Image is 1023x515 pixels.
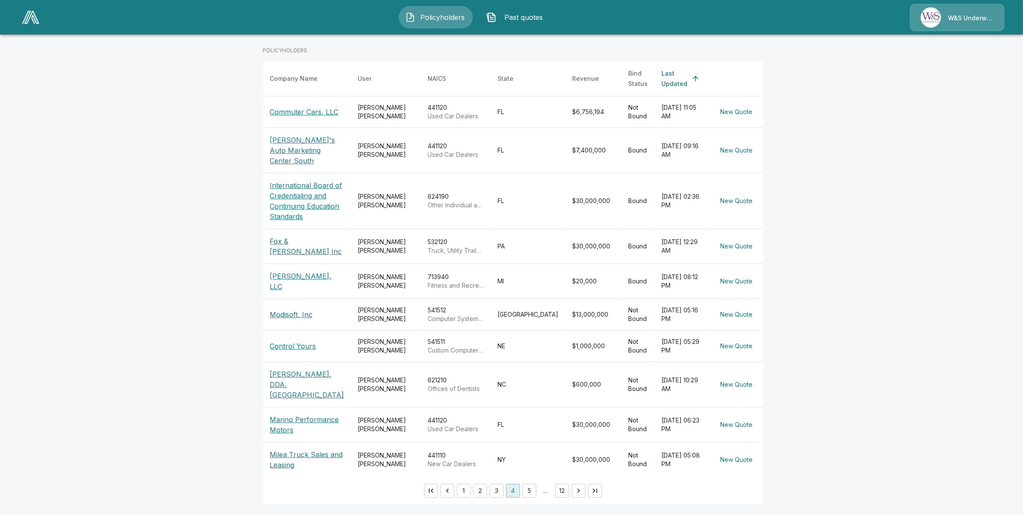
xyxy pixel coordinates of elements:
p: Fitness and Recreational Sports Centers [428,281,484,290]
div: 541512 [428,306,484,323]
p: POLICYHOLDERS [263,47,763,54]
button: New Quote [717,238,756,254]
p: Used Car Dealers [428,112,484,121]
div: [PERSON_NAME] [PERSON_NAME] [358,306,414,323]
td: $30,000,000 [566,442,622,477]
button: Go to next page [572,484,585,498]
td: Not Bound [622,442,655,477]
div: 441110 [428,451,484,468]
button: Go to first page [424,484,438,498]
button: New Quote [717,452,756,468]
td: $20,000 [566,264,622,299]
td: NY [491,442,566,477]
td: $600,000 [566,362,622,407]
button: Past quotes IconPast quotes [480,6,554,29]
button: New Quote [717,193,756,209]
p: Control Yours [270,341,344,351]
div: 713940 [428,273,484,290]
td: $30,000,000 [566,407,622,442]
td: Not Bound [622,299,655,330]
div: [PERSON_NAME] [PERSON_NAME] [358,192,414,210]
td: [DATE] 02:36 PM [655,173,710,229]
div: 541511 [428,337,484,355]
div: [PERSON_NAME] [PERSON_NAME] [358,451,414,468]
p: Fox & [PERSON_NAME] Inc [270,236,344,257]
button: Go to page 12 [555,484,569,498]
p: Used Car Dealers [428,150,484,159]
div: [PERSON_NAME] [PERSON_NAME] [358,142,414,159]
p: Other Individual and Family Services [428,201,484,210]
span: Past quotes [500,12,548,22]
button: New Quote [717,143,756,159]
p: Used Car Dealers [428,425,484,433]
p: Milea Truck Sales and Leasing [270,449,344,470]
td: $7,400,000 [566,127,622,173]
td: $13,000,000 [566,299,622,330]
td: FL [491,407,566,442]
button: New Quote [717,338,756,354]
div: State [498,73,514,84]
td: Not Bound [622,96,655,127]
th: Bind Status [622,61,655,96]
p: Marino Performance Motors [270,414,344,435]
p: [PERSON_NAME]'s Auto Marketing Center South [270,135,344,166]
p: Custom Computer Programming Services [428,346,484,355]
nav: pagination navigation [423,484,603,498]
div: NAICS [428,73,447,84]
p: W&S Underwriters [948,14,994,22]
span: Policyholders [419,12,466,22]
img: Agency Icon [921,7,941,28]
div: [PERSON_NAME] [PERSON_NAME] [358,416,414,433]
td: [GEOGRAPHIC_DATA] [491,299,566,330]
div: Last Updated [662,68,688,89]
button: Go to last page [588,484,602,498]
td: FL [491,96,566,127]
img: Past quotes Icon [486,12,497,22]
td: [DATE] 12:29 AM [655,229,710,264]
td: FL [491,127,566,173]
button: Policyholders IconPolicyholders [399,6,473,29]
div: 441120 [428,103,484,121]
td: [DATE] 09:16 AM [655,127,710,173]
td: [DATE] 05:29 PM [655,330,710,362]
p: [PERSON_NAME], DDA, [GEOGRAPHIC_DATA] [270,369,344,400]
div: [PERSON_NAME] [PERSON_NAME] [358,103,414,121]
td: NE [491,330,566,362]
img: Policyholders Icon [405,12,415,22]
td: FL [491,173,566,229]
div: Revenue [573,73,599,84]
p: Modisoft, Inc [270,309,344,320]
button: Go to page 3 [490,484,504,498]
td: [DATE] 10:29 AM [655,362,710,407]
td: [DATE] 05:16 PM [655,299,710,330]
button: New Quote [717,307,756,323]
button: page 4 [506,484,520,498]
div: [PERSON_NAME] [PERSON_NAME] [358,376,414,393]
div: User [358,73,372,84]
td: Not Bound [622,407,655,442]
button: New Quote [717,273,756,289]
td: $1,000,000 [566,330,622,362]
td: [DATE] 11:05 AM [655,96,710,127]
td: [DATE] 05:08 PM [655,442,710,477]
td: $6,756,194 [566,96,622,127]
td: Bound [622,127,655,173]
td: Bound [622,264,655,299]
td: Not Bound [622,362,655,407]
button: Go to previous page [441,484,454,498]
div: [PERSON_NAME] [PERSON_NAME] [358,337,414,355]
td: Bound [622,173,655,229]
button: Go to page 2 [473,484,487,498]
td: MI [491,264,566,299]
td: Not Bound [622,330,655,362]
div: [PERSON_NAME] [PERSON_NAME] [358,238,414,255]
div: … [539,486,553,495]
div: 621210 [428,376,484,393]
div: 624190 [428,192,484,210]
img: AA Logo [22,11,39,24]
button: New Quote [717,104,756,120]
a: Agency IconW&S Underwriters [910,4,1004,31]
div: Company Name [270,73,318,84]
button: Go to page 5 [523,484,536,498]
